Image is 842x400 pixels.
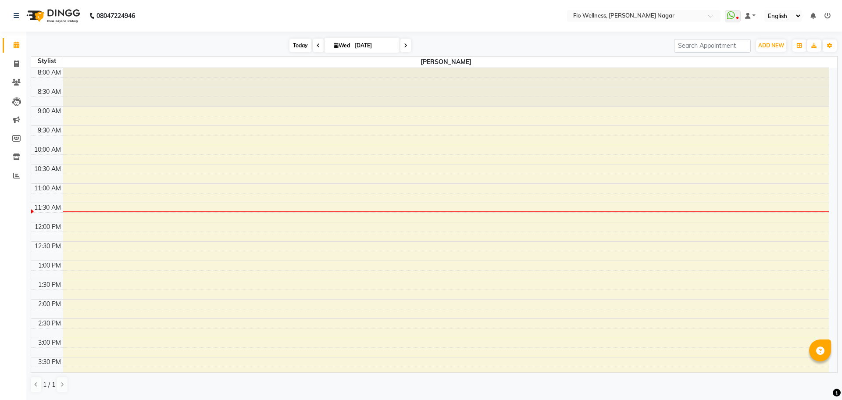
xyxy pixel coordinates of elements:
div: 3:30 PM [36,357,63,367]
div: 1:30 PM [36,280,63,289]
div: 2:00 PM [36,300,63,309]
button: ADD NEW [756,39,786,52]
div: 1:00 PM [36,261,63,270]
div: 12:30 PM [33,242,63,251]
div: Stylist [31,57,63,66]
input: Search Appointment [674,39,751,53]
input: 2025-09-03 [352,39,396,52]
div: 8:00 AM [36,68,63,77]
div: 2:30 PM [36,319,63,328]
span: Wed [332,42,352,49]
b: 08047224946 [96,4,135,28]
span: [PERSON_NAME] [63,57,829,68]
img: logo [22,4,82,28]
div: 10:30 AM [32,164,63,174]
span: Today [289,39,311,52]
div: 3:00 PM [36,338,63,347]
div: 11:30 AM [32,203,63,212]
div: 9:00 AM [36,107,63,116]
div: 9:30 AM [36,126,63,135]
div: 11:00 AM [32,184,63,193]
div: 10:00 AM [32,145,63,154]
div: 8:30 AM [36,87,63,96]
span: 1 / 1 [43,380,55,389]
div: 12:00 PM [33,222,63,232]
span: ADD NEW [758,42,784,49]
